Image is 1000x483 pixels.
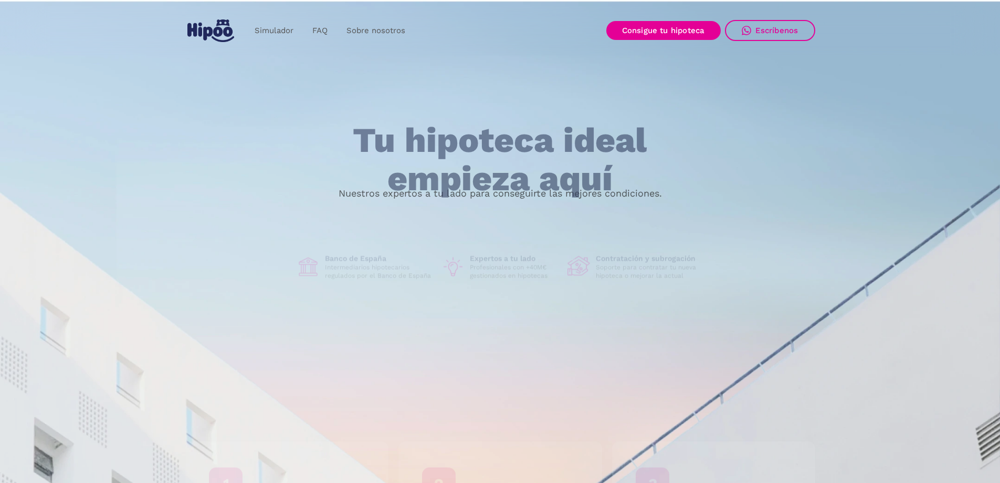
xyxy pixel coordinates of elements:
[301,121,699,198] h1: Tu hipoteca ideal empieza aquí
[596,263,704,280] p: Soporte para contratar tu nueva hipoteca o mejorar la actual
[470,254,559,263] h1: Expertos a tu lado
[245,20,303,41] a: Simulador
[596,254,704,263] h1: Contratación y subrogación
[303,20,337,41] a: FAQ
[339,189,662,198] p: Nuestros expertos a tu lado para conseguirte las mejores condiciones.
[337,20,415,41] a: Sobre nosotros
[325,254,433,263] h1: Banco de España
[755,26,798,35] div: Escríbenos
[325,263,433,280] p: Intermediarios hipotecarios regulados por el Banco de España
[185,15,237,46] a: home
[725,20,815,41] a: Escríbenos
[606,21,721,40] a: Consigue tu hipoteca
